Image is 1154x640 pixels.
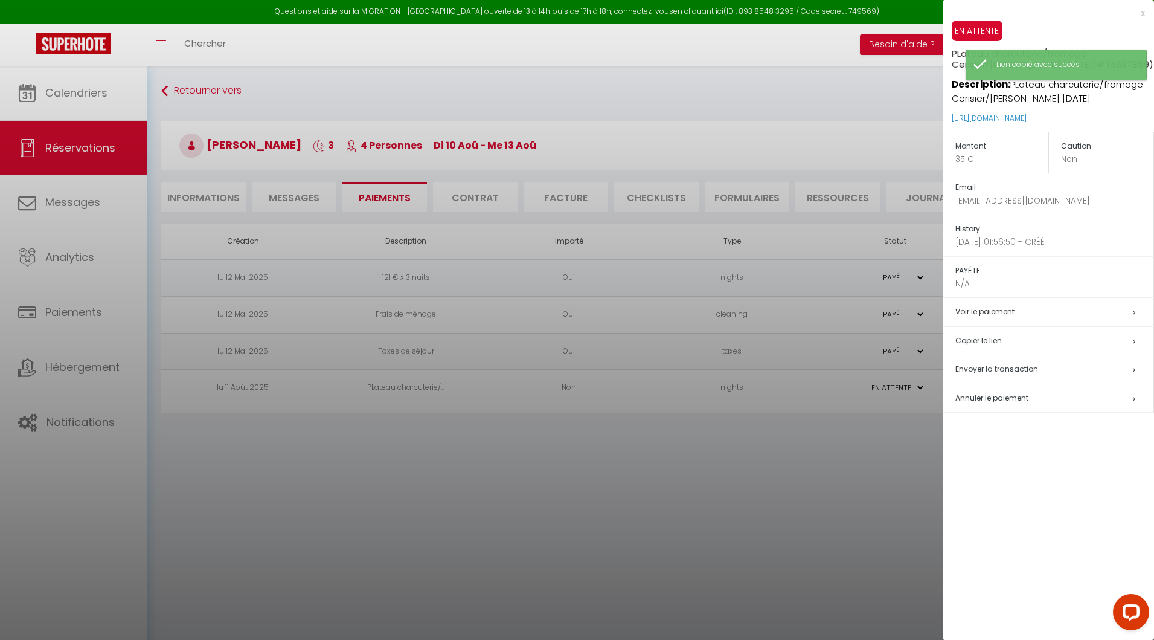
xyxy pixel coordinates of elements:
[955,306,1015,317] a: Voir le paiement
[952,113,1027,123] a: [URL][DOMAIN_NAME]
[952,41,1154,70] h5: PLateau charcuterie/fromage Cerisier/[PERSON_NAME] [DATE]
[996,59,1134,71] div: Lien copié avec succès
[955,393,1028,403] span: Annuler le paiement
[952,70,1154,106] p: PLateau charcuterie/fromage Cerisier/[PERSON_NAME] [DATE]
[955,236,1153,248] p: [DATE] 01:56:50 - CRÊÊ
[943,6,1145,21] div: x
[952,21,1002,41] span: EN ATTENTE
[955,140,1048,154] h5: Montant
[1061,140,1154,154] h5: Caution
[1103,589,1154,640] iframe: LiveChat chat widget
[955,153,1048,166] p: 35 €
[955,222,1153,236] h5: History
[955,195,1153,207] p: [EMAIL_ADDRESS][DOMAIN_NAME]
[952,78,1010,91] strong: Description:
[955,264,1153,278] h5: PAYÉ LE
[955,334,1153,348] h5: Copier le lien
[955,277,1153,290] p: N/A
[955,181,1153,195] h5: Email
[1061,153,1154,166] p: Non
[955,364,1038,374] span: Envoyer la transaction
